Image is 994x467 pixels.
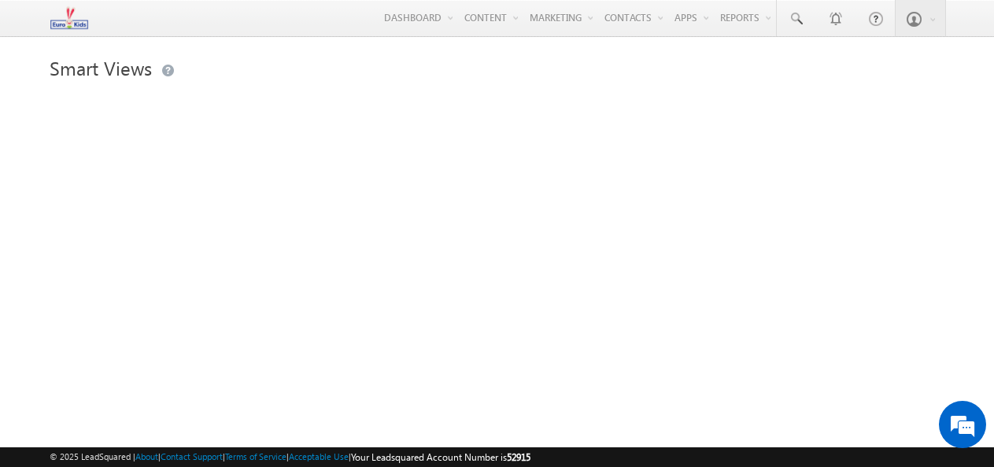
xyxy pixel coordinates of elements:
a: Contact Support [161,451,223,461]
span: Your Leadsquared Account Number is [351,451,530,463]
a: Terms of Service [225,451,286,461]
span: Smart Views [50,55,152,80]
a: Acceptable Use [289,451,349,461]
img: Custom Logo [50,4,88,32]
span: 52915 [507,451,530,463]
span: © 2025 LeadSquared | | | | | [50,450,530,465]
a: About [135,451,158,461]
